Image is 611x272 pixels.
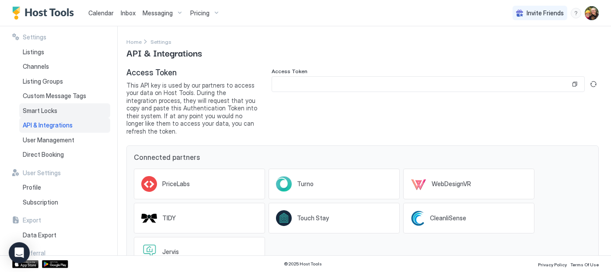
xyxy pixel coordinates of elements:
span: Touch Stay [297,214,329,222]
a: Custom Message Tags [19,88,110,103]
span: Smart Locks [23,107,57,115]
span: Subscription [23,198,58,206]
span: TIDY [162,214,176,222]
a: Terms Of Use [570,259,599,268]
a: Direct Booking [19,147,110,162]
a: App Store [12,260,38,268]
span: Invite Friends [527,9,564,17]
a: Smart Locks [19,103,110,118]
span: API & Integrations [126,46,202,59]
input: Input Field [272,77,570,92]
span: Data Export [23,231,56,239]
span: Messaging [143,9,173,17]
a: Google Play Store [42,260,68,268]
div: Open Intercom Messenger [9,242,30,263]
a: Settings [150,37,171,46]
a: TIDY [134,203,265,233]
span: Settings [150,39,171,45]
span: Listings [23,48,44,56]
span: Privacy Policy [538,262,567,267]
div: menu [571,8,581,18]
span: Calendar [88,9,114,17]
span: CleanliSense [430,214,466,222]
div: Breadcrumb [126,37,142,46]
a: Listings [19,45,110,60]
span: Export [23,216,41,224]
a: PriceLabs [134,169,265,199]
span: WebDesignVR [432,180,471,188]
span: Direct Booking [23,151,64,159]
span: Custom Message Tags [23,92,86,100]
a: Calendar [88,8,114,18]
a: Jervis [134,237,265,267]
button: Copy [570,80,579,88]
a: Channels [19,59,110,74]
a: Home [126,37,142,46]
a: User Management [19,133,110,148]
a: WebDesignVR [403,169,534,199]
span: Terms Of Use [570,262,599,267]
a: Turno [269,169,400,199]
span: Pricing [190,9,209,17]
a: Privacy Policy [538,259,567,268]
span: Referral [23,249,45,257]
a: CleanliSense [403,203,534,233]
a: Data Export [19,228,110,243]
span: Inbox [121,9,136,17]
a: Profile [19,180,110,195]
div: User profile [585,6,599,20]
span: Settings [23,33,46,41]
span: Listing Groups [23,78,63,85]
span: Profile [23,184,41,191]
a: Host Tools Logo [12,7,78,20]
span: Connected partners [134,153,591,162]
span: API & Integrations [23,121,73,129]
span: User Settings [23,169,61,177]
div: Breadcrumb [150,37,171,46]
button: Generate new token [588,79,599,89]
span: Access Token [272,68,307,74]
span: Home [126,39,142,45]
span: Jervis [162,248,179,256]
span: PriceLabs [162,180,190,188]
a: Subscription [19,195,110,210]
a: Touch Stay [269,203,400,233]
span: Access Token [126,68,258,78]
span: User Management [23,136,74,144]
span: © 2025 Host Tools [284,261,322,267]
span: Turno [297,180,314,188]
a: Listing Groups [19,74,110,89]
a: API & Integrations [19,118,110,133]
a: Inbox [121,8,136,18]
span: This API key is used by our partners to access your data on Host Tools. During the integration pr... [126,81,258,135]
span: Channels [23,63,49,71]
